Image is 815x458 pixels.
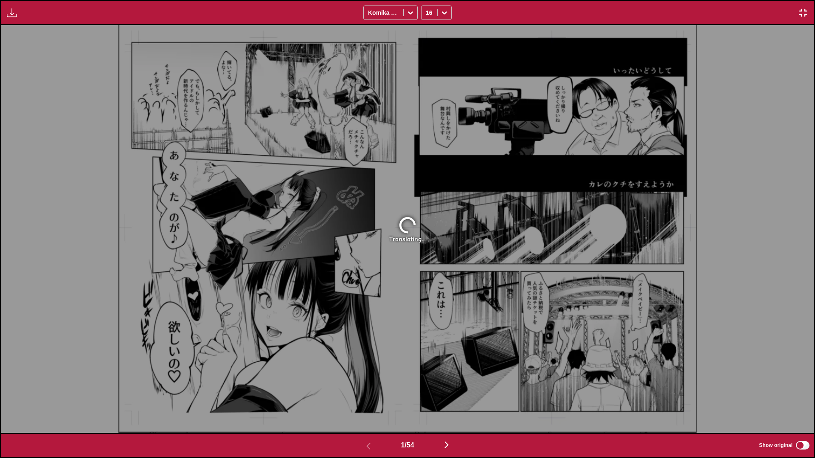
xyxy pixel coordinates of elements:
span: 1 / 54 [401,441,414,449]
div: Translating... [389,235,426,243]
img: Next page [441,440,452,450]
img: Loading [397,215,418,235]
img: Download translated images [7,8,17,18]
img: Previous page [363,441,374,451]
span: Show original [759,442,793,448]
input: Show original [796,441,809,450]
